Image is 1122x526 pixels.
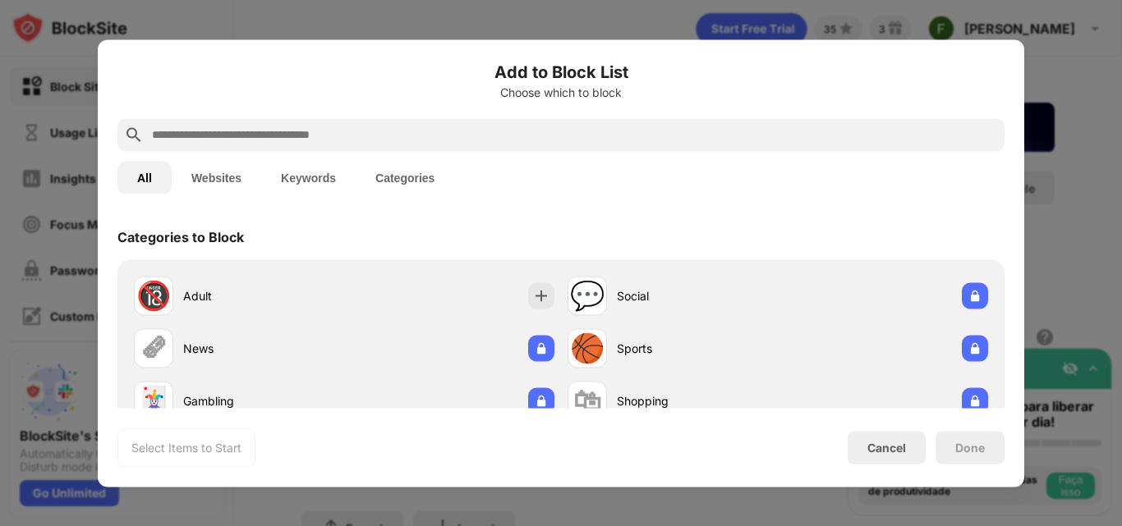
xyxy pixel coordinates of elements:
div: 🔞 [136,279,171,313]
button: Keywords [261,161,356,194]
div: Cancel [867,441,906,455]
div: Done [955,441,985,454]
button: Categories [356,161,454,194]
div: 🃏 [136,384,171,418]
div: Choose which to block [117,85,1005,98]
div: Gambling [183,392,344,409]
div: 🛍 [573,384,601,418]
div: News [183,340,344,357]
div: Shopping [617,392,778,409]
div: Categories to Block [117,228,244,245]
div: 🏀 [570,332,605,365]
div: Sports [617,340,778,357]
div: Adult [183,287,344,304]
img: search.svg [124,125,144,144]
button: All [117,161,172,194]
div: Social [617,287,778,304]
div: Select Items to Start [131,439,241,455]
div: 💬 [570,279,605,313]
h6: Add to Block List [117,59,1005,84]
div: 🗞 [140,332,168,365]
button: Websites [172,161,261,194]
